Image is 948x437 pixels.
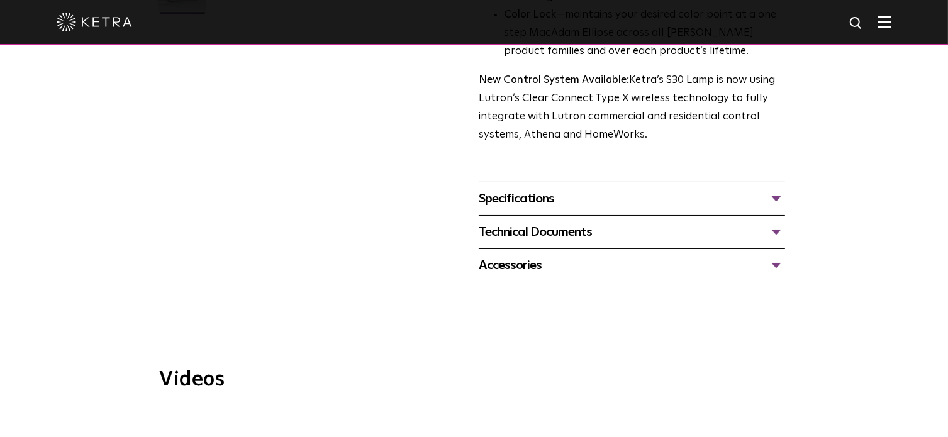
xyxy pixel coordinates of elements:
[479,189,785,209] div: Specifications
[849,16,864,31] img: search icon
[479,75,629,86] strong: New Control System Available:
[479,222,785,242] div: Technical Documents
[57,13,132,31] img: ketra-logo-2019-white
[479,72,785,145] p: Ketra’s S30 Lamp is now using Lutron’s Clear Connect Type X wireless technology to fully integrat...
[160,370,789,390] h3: Videos
[878,16,891,28] img: Hamburger%20Nav.svg
[479,255,785,275] div: Accessories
